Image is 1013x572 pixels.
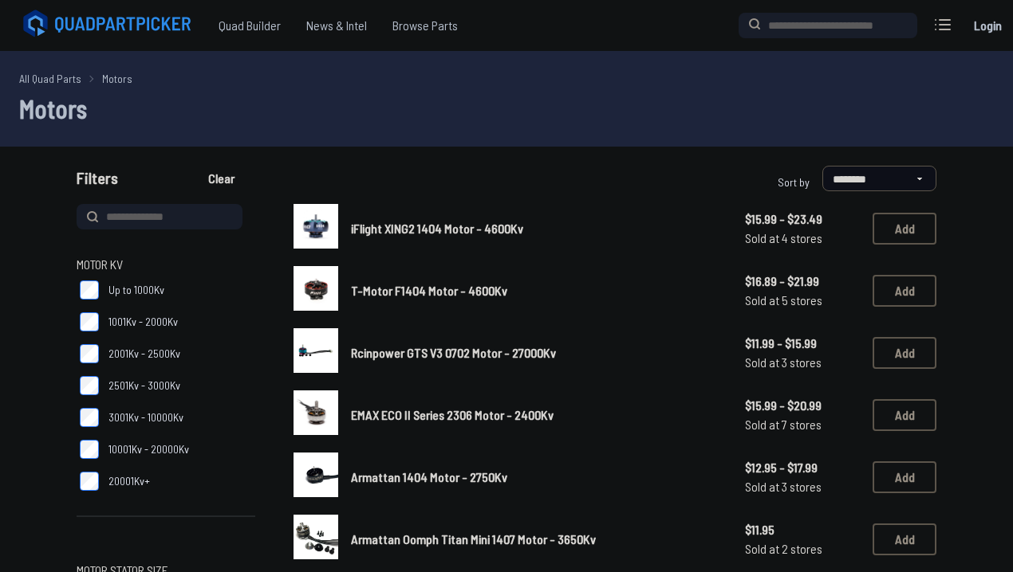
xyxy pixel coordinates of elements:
[873,213,936,245] button: Add
[77,166,118,198] span: Filters
[108,473,150,489] span: 20001Kv+
[745,458,860,477] span: $12.95 - $17.99
[745,353,860,372] span: Sold at 3 stores
[294,204,338,253] a: image
[351,219,719,238] a: iFlight XING2 1404 Motor - 4600Kv
[745,291,860,310] span: Sold at 5 stores
[745,272,860,291] span: $16.89 - $21.99
[873,523,936,555] button: Add
[873,275,936,307] button: Add
[968,10,1007,41] a: Login
[778,175,810,189] span: Sort by
[80,376,99,395] input: 2501Kv - 3000Kv
[294,515,338,564] a: image
[80,408,99,427] input: 3001Kv - 10000Kv
[294,390,338,440] a: image
[873,399,936,431] button: Add
[108,314,178,330] span: 1001Kv - 2000Kv
[745,229,860,248] span: Sold at 4 stores
[108,441,189,457] span: 10001Kv - 20000Kv
[80,344,99,363] input: 2001Kv - 2500Kv
[19,89,994,127] h1: Motors
[745,396,860,415] span: $15.99 - $20.99
[102,70,132,87] a: Motors
[294,266,338,315] a: image
[745,415,860,434] span: Sold at 7 stores
[745,539,860,558] span: Sold at 2 stores
[745,520,860,539] span: $11.95
[351,407,554,422] span: EMAX ECO II Series 2306 Motor - 2400Kv
[351,468,719,487] a: Armattan 1404 Motor - 2750Kv
[294,328,338,373] img: image
[351,345,556,360] span: Rcinpower GTS V3 0702 Motor - 27000Kv
[351,221,523,236] span: iFlight XING2 1404 Motor - 4600Kv
[294,453,338,502] a: image
[822,166,936,191] select: Sort by
[80,280,99,300] input: Up to 1000Kv
[294,10,380,41] a: News & Intel
[108,282,164,298] span: Up to 1000Kv
[80,312,99,331] input: 1001Kv - 2000Kv
[195,166,248,191] button: Clear
[294,515,338,559] img: image
[351,469,507,484] span: Armattan 1404 Motor - 2750Kv
[351,281,719,300] a: T-Motor F1404 Motor - 4600Kv
[294,204,338,249] img: image
[745,210,860,229] span: $15.99 - $23.49
[351,531,596,547] span: Armattan Oomph Titan Mini 1407 Motor - 3650Kv
[351,283,507,298] span: T-Motor F1404 Motor - 4600Kv
[351,530,719,549] a: Armattan Oomph Titan Mini 1407 Motor - 3650Kv
[351,405,719,425] a: EMAX ECO II Series 2306 Motor - 2400Kv
[77,255,123,274] span: Motor KV
[294,328,338,378] a: image
[873,337,936,369] button: Add
[294,453,338,497] img: image
[745,477,860,496] span: Sold at 3 stores
[351,343,719,362] a: Rcinpower GTS V3 0702 Motor - 27000Kv
[108,378,180,394] span: 2501Kv - 3000Kv
[873,461,936,493] button: Add
[108,346,180,362] span: 2001Kv - 2500Kv
[294,266,338,311] img: image
[294,390,338,435] img: image
[108,409,183,425] span: 3001Kv - 10000Kv
[80,472,99,491] input: 20001Kv+
[206,10,294,41] a: Quad Builder
[19,70,81,87] a: All Quad Parts
[745,334,860,353] span: $11.99 - $15.99
[380,10,471,41] a: Browse Parts
[80,440,99,459] input: 10001Kv - 20000Kv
